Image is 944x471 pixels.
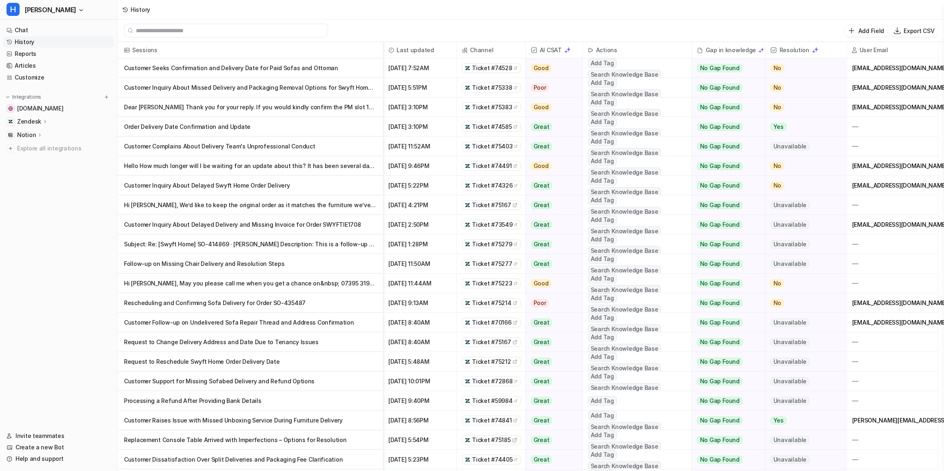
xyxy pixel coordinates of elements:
[692,234,759,254] button: No Gap Found
[526,137,578,156] button: Great
[526,430,578,450] button: Great
[465,279,517,287] a: Ticket #75223
[588,148,661,158] span: Search Knowledge Base
[465,85,470,91] img: zendesk
[472,240,512,248] span: Ticket #75279
[697,338,742,346] span: No Gap Found
[588,187,661,197] span: Search Knowledge Base
[692,78,759,97] button: No Gap Found
[460,42,522,58] span: Channel
[472,221,512,229] span: Ticket #73549
[845,25,887,37] button: Add Field
[588,363,661,373] span: Search Knowledge Base
[3,48,114,60] a: Reports
[465,418,470,423] img: zendesk
[124,215,377,234] p: Customer Inquiry About Delayed Delivery and Missing Invoice for Order SWYFTIE1708
[472,201,511,209] span: Ticket #75167
[465,202,470,208] img: zendesk
[531,103,552,111] span: Good
[531,64,552,72] span: Good
[387,293,453,313] span: [DATE] 9:13AM
[387,234,453,254] span: [DATE] 1:28PM
[588,97,617,107] span: Add Tag
[465,124,470,130] img: zendesk
[124,430,377,450] p: Replacement Console Table Arrived with Imperfections – Options for Resolution
[526,450,578,469] button: Great
[770,416,786,425] span: Yes
[531,377,552,385] span: Great
[387,156,453,176] span: [DATE] 9:46PM
[847,78,938,97] div: [EMAIL_ADDRESS][DOMAIN_NAME]
[8,119,13,124] img: Zendesk
[858,27,884,35] p: Add Field
[124,254,377,274] p: Follow-up on Missing Chair Delivery and Resolution Steps
[765,176,840,195] button: No
[692,352,759,371] button: No Gap Found
[769,42,843,58] span: Resolution
[588,156,617,166] span: Add Tag
[465,436,517,444] a: Ticket #75185
[526,332,578,352] button: Great
[770,123,786,131] span: Yes
[531,123,552,131] span: Great
[588,313,617,323] span: Add Tag
[697,84,742,92] span: No Gap Found
[472,84,512,92] span: Ticket #75338
[387,352,453,371] span: [DATE] 5:48AM
[847,293,938,312] div: [EMAIL_ADDRESS][DOMAIN_NAME]
[531,456,552,464] span: Great
[5,94,11,100] img: expand menu
[124,352,377,371] p: Request to Reschedule Swyft Home Order Delivery Date
[588,58,617,68] span: Add Tag
[465,84,517,92] a: Ticket #75338
[472,416,512,425] span: Ticket #74841
[697,123,742,131] span: No Gap Found
[847,215,938,234] div: [EMAIL_ADDRESS][DOMAIN_NAME]
[588,70,661,80] span: Search Knowledge Base
[124,371,377,391] p: Customer Support for Missing Sofabed Delivery and Refund Options
[531,416,552,425] span: Great
[472,260,512,268] span: Ticket #75277
[465,201,517,209] a: Ticket #75167
[531,84,549,92] span: Poor
[697,318,742,327] span: No Gap Found
[465,221,517,229] a: Ticket #73549
[24,4,76,15] span: [PERSON_NAME]
[588,293,617,303] span: Add Tag
[387,332,453,352] span: [DATE] 8:40AM
[387,176,453,195] span: [DATE] 5:22PM
[526,313,578,332] button: Great
[472,397,512,405] span: Ticket #59984
[465,181,517,190] a: Ticket #74326
[697,162,742,170] span: No Gap Found
[3,72,114,83] a: Customize
[770,397,809,405] span: Unavailable
[588,305,661,314] span: Search Knowledge Base
[531,221,552,229] span: Great
[472,142,512,150] span: Ticket #75403
[526,195,578,215] button: Great
[596,42,617,58] h2: Actions
[124,391,377,411] p: Processing a Refund After Providing Bank Details
[588,396,617,406] span: Add Tag
[387,215,453,234] span: [DATE] 2:50PM
[472,436,510,444] span: Ticket #75185
[588,168,661,177] span: Search Knowledge Base
[697,142,742,150] span: No Gap Found
[526,371,578,391] button: Great
[124,293,377,313] p: Rescheduling and Confirming Sofa Delivery for Order SO-435487
[17,142,111,155] span: Explore all integrations
[8,133,13,137] img: Notion
[124,313,377,332] p: Customer Follow-up on Undelivered Sofa Repair Thread and Address Confirmation
[465,64,517,72] a: Ticket #74528
[529,42,579,58] span: AI CSAT
[465,222,470,228] img: zendesk
[588,117,617,127] span: Add Tag
[904,27,934,35] p: Export CSV
[387,450,453,469] span: [DATE] 5:23PM
[765,97,840,117] button: No
[465,338,517,346] a: Ticket #75167
[692,176,759,195] button: No Gap Found
[465,103,517,111] a: Ticket #75383
[531,397,552,405] span: Great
